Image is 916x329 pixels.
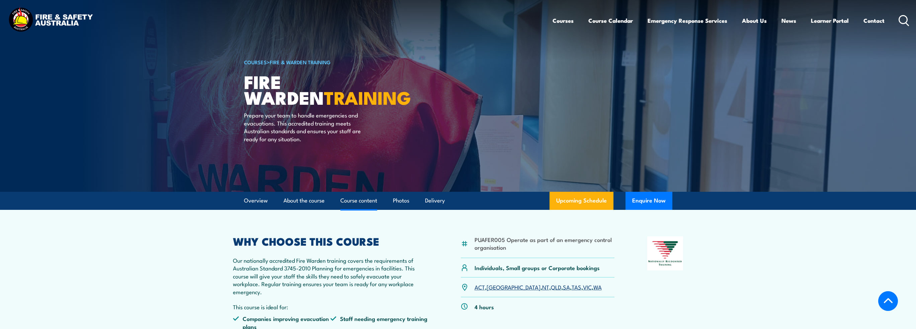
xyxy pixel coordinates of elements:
[542,283,549,291] a: NT
[475,303,494,311] p: 4 hours
[425,192,445,210] a: Delivery
[393,192,409,210] a: Photos
[588,12,633,29] a: Course Calendar
[233,256,428,296] p: Our nationally accredited Fire Warden training covers the requirements of Australian Standard 374...
[550,192,613,210] a: Upcoming Schedule
[324,83,411,111] strong: TRAINING
[475,236,615,251] li: PUAFER005 Operate as part of an emergency control organisation
[647,236,683,270] img: Nationally Recognised Training logo.
[475,283,485,291] a: ACT
[244,74,409,105] h1: Fire Warden
[233,303,428,311] p: This course is ideal for:
[270,58,331,66] a: Fire & Warden Training
[244,58,409,66] h6: >
[244,58,267,66] a: COURSES
[563,283,570,291] a: SA
[475,264,600,271] p: Individuals, Small groups or Corporate bookings
[742,12,767,29] a: About Us
[233,236,428,246] h2: WHY CHOOSE THIS COURSE
[811,12,849,29] a: Learner Portal
[551,283,561,291] a: QLD
[475,283,602,291] p: , , , , , , ,
[487,283,540,291] a: [GEOGRAPHIC_DATA]
[283,192,325,210] a: About the course
[626,192,672,210] button: Enquire Now
[572,283,581,291] a: TAS
[340,192,377,210] a: Course content
[553,12,574,29] a: Courses
[244,192,268,210] a: Overview
[863,12,885,29] a: Contact
[781,12,796,29] a: News
[583,283,592,291] a: VIC
[648,12,727,29] a: Emergency Response Services
[244,111,366,143] p: Prepare your team to handle emergencies and evacuations. This accredited training meets Australia...
[593,283,602,291] a: WA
